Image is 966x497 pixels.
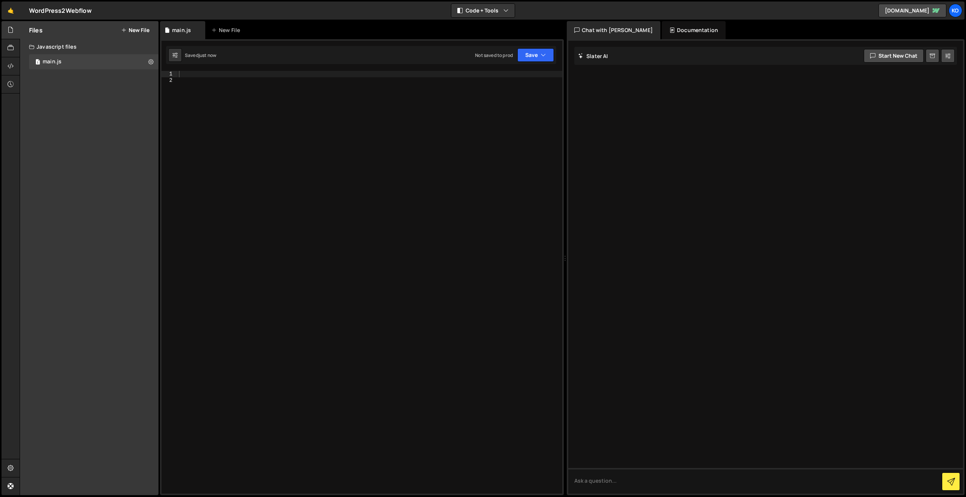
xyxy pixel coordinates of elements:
[198,52,216,58] div: just now
[29,6,92,15] div: WordPress2Webflow
[211,26,243,34] div: New File
[162,71,177,77] div: 1
[475,52,513,58] div: Not saved to prod
[878,4,946,17] a: [DOMAIN_NAME]
[172,26,191,34] div: main.js
[567,21,660,39] div: Chat with [PERSON_NAME]
[517,48,554,62] button: Save
[29,26,43,34] h2: Files
[185,52,216,58] div: Saved
[949,4,962,17] a: KO
[43,58,62,65] div: main.js
[578,52,608,60] h2: Slater AI
[451,4,515,17] button: Code + Tools
[2,2,20,20] a: 🤙
[29,54,158,69] div: 17321/48065.js
[662,21,726,39] div: Documentation
[121,27,149,33] button: New File
[20,39,158,54] div: Javascript files
[162,77,177,84] div: 2
[35,60,40,66] span: 1
[864,49,924,63] button: Start new chat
